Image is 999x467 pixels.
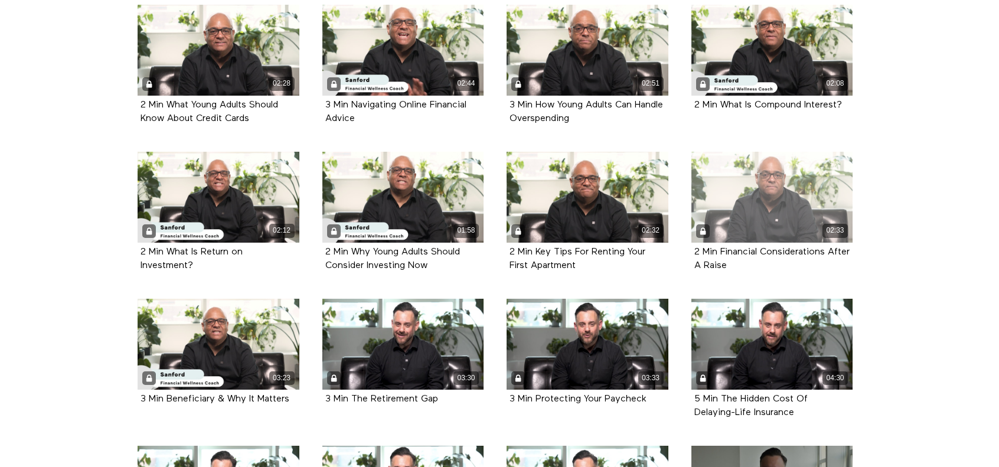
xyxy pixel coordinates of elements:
div: 03:30 [453,371,479,385]
a: 3 Min The Retirement Gap 03:30 [322,299,484,390]
div: 03:23 [269,371,295,385]
div: 04:30 [822,371,848,385]
a: 5 Min The Hidden Cost Of Delaying-Life Insurance [694,394,808,417]
a: 3 Min How Young Adults Can Handle Overspending [510,100,663,123]
a: 2 Min Financial Considerations After A Raise [694,247,850,270]
div: 02:33 [822,224,848,237]
a: 3 Min Beneficiary & Why It Matters [141,394,289,403]
div: 01:58 [453,224,479,237]
a: 2 Min What Is Return on Investment? [141,247,243,270]
a: 5 Min The Hidden Cost Of Delaying-Life Insurance 04:30 [691,299,853,390]
a: 2 Min What Young Adults Should Know About Credit Cards 02:28 [138,5,299,96]
strong: 3 Min Protecting Your Paycheck [510,394,647,404]
a: 3 Min Navigating Online Financial Advice [325,100,466,123]
a: 2 Min What Is Compound Interest? 02:08 [691,5,853,96]
a: 2 Min Financial Considerations After A Raise 02:33 [691,152,853,243]
div: 02:51 [638,77,664,90]
strong: 2 Min What Is Compound Interest? [694,100,842,110]
div: 02:12 [269,224,295,237]
strong: 3 Min Beneficiary & Why It Matters [141,394,289,404]
a: 2 Min Why Young Adults Should Consider Investing Now 01:58 [322,152,484,243]
div: 02:28 [269,77,295,90]
strong: 3 Min The Retirement Gap [325,394,438,404]
a: 2 Min What Is Compound Interest? [694,100,842,109]
a: 3 Min Navigating Online Financial Advice 02:44 [322,5,484,96]
a: 2 Min What Young Adults Should Know About Credit Cards [141,100,278,123]
div: 03:33 [638,371,664,385]
a: 3 Min Protecting Your Paycheck 03:33 [507,299,668,390]
a: 3 Min The Retirement Gap [325,394,438,403]
div: 02:08 [822,77,848,90]
a: 2 Min What Is Return on Investment? 02:12 [138,152,299,243]
a: 3 Min How Young Adults Can Handle Overspending 02:51 [507,5,668,96]
a: 3 Min Beneficiary & Why It Matters 03:23 [138,299,299,390]
a: 2 Min Why Young Adults Should Consider Investing Now [325,247,460,270]
div: 02:44 [453,77,479,90]
a: 3 Min Protecting Your Paycheck [510,394,647,403]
